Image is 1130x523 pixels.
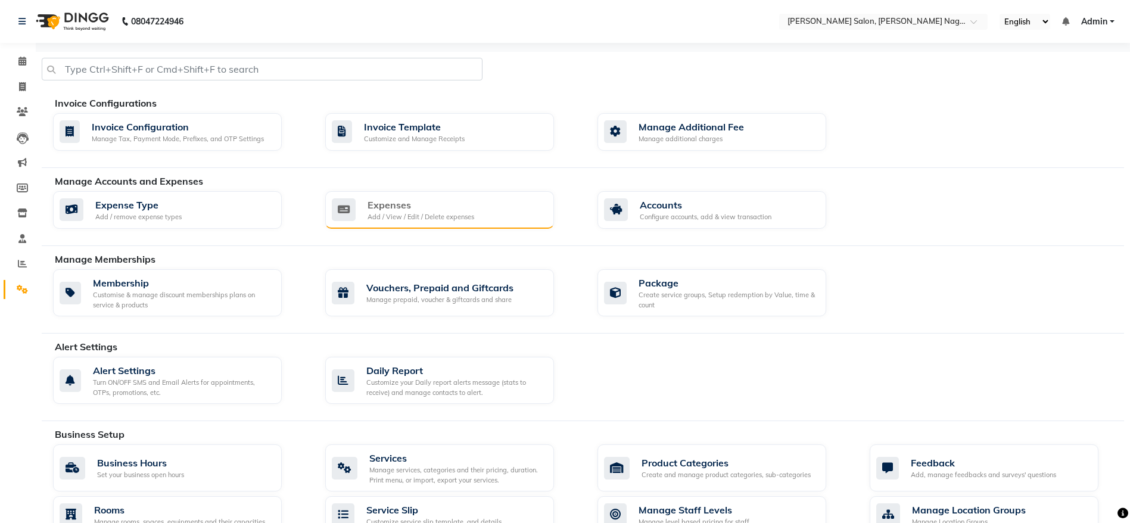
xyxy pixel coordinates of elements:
[325,269,580,316] a: Vouchers, Prepaid and GiftcardsManage prepaid, voucher & giftcards and share
[364,120,465,134] div: Invoice Template
[131,5,183,38] b: 08047224946
[366,295,513,305] div: Manage prepaid, voucher & giftcards and share
[366,503,503,517] div: Service Slip
[94,503,267,517] div: Rooms
[912,503,1026,517] div: Manage Location Groups
[1081,15,1107,28] span: Admin
[366,281,513,295] div: Vouchers, Prepaid and Giftcards
[93,290,272,310] div: Customise & manage discount memberships plans on service & products
[93,378,272,397] div: Turn ON/OFF SMS and Email Alerts for appointments, OTPs, promotions, etc.
[639,290,817,310] div: Create service groups, Setup redemption by Value, time & count
[911,470,1056,480] div: Add, manage feedbacks and surveys' questions
[95,212,182,222] div: Add / remove expense types
[870,444,1124,491] a: FeedbackAdd, manage feedbacks and surveys' questions
[639,134,744,144] div: Manage additional charges
[639,276,817,290] div: Package
[92,120,264,134] div: Invoice Configuration
[597,113,852,151] a: Manage Additional FeeManage additional charges
[364,134,465,144] div: Customize and Manage Receipts
[53,444,307,491] a: Business HoursSet your business open hours
[368,198,474,212] div: Expenses
[97,456,184,470] div: Business Hours
[53,269,307,316] a: MembershipCustomise & manage discount memberships plans on service & products
[597,191,852,229] a: AccountsConfigure accounts, add & view transaction
[597,269,852,316] a: PackageCreate service groups, Setup redemption by Value, time & count
[642,456,811,470] div: Product Categories
[93,363,272,378] div: Alert Settings
[369,451,544,465] div: Services
[366,363,544,378] div: Daily Report
[53,357,307,404] a: Alert SettingsTurn ON/OFF SMS and Email Alerts for appointments, OTPs, promotions, etc.
[640,212,771,222] div: Configure accounts, add & view transaction
[95,198,182,212] div: Expense Type
[911,456,1056,470] div: Feedback
[93,276,272,290] div: Membership
[368,212,474,222] div: Add / View / Edit / Delete expenses
[325,444,580,491] a: ServicesManage services, categories and their pricing, duration. Print menu, or import, export yo...
[42,58,482,80] input: Type Ctrl+Shift+F or Cmd+Shift+F to search
[325,191,580,229] a: ExpensesAdd / View / Edit / Delete expenses
[639,120,744,134] div: Manage Additional Fee
[97,470,184,480] div: Set your business open hours
[642,470,811,480] div: Create and manage product categories, sub-categories
[369,465,544,485] div: Manage services, categories and their pricing, duration. Print menu, or import, export your servi...
[53,191,307,229] a: Expense TypeAdd / remove expense types
[366,378,544,397] div: Customize your Daily report alerts message (stats to receive) and manage contacts to alert.
[30,5,112,38] img: logo
[325,357,580,404] a: Daily ReportCustomize your Daily report alerts message (stats to receive) and manage contacts to ...
[53,113,307,151] a: Invoice ConfigurationManage Tax, Payment Mode, Prefixes, and OTP Settings
[597,444,852,491] a: Product CategoriesCreate and manage product categories, sub-categories
[640,198,771,212] div: Accounts
[639,503,749,517] div: Manage Staff Levels
[325,113,580,151] a: Invoice TemplateCustomize and Manage Receipts
[92,134,264,144] div: Manage Tax, Payment Mode, Prefixes, and OTP Settings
